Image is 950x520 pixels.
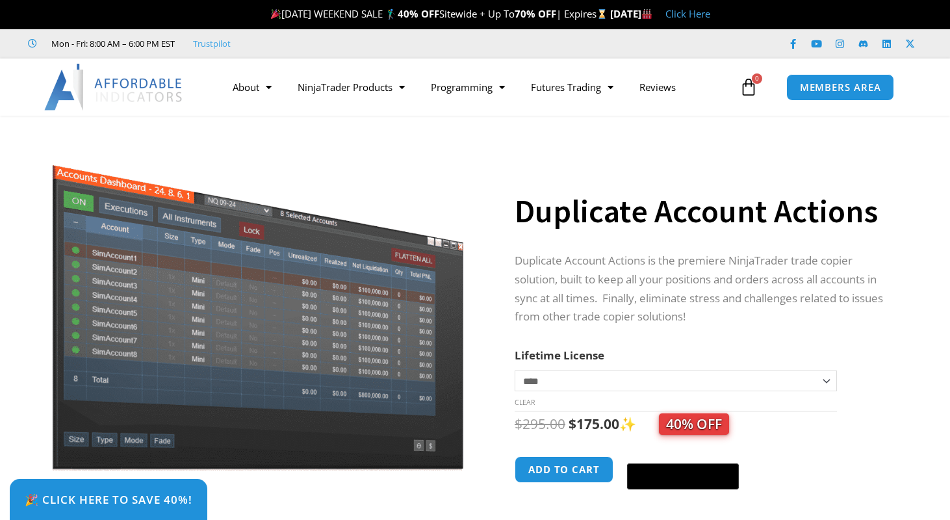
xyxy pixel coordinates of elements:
span: 40% OFF [659,413,729,435]
nav: Menu [220,72,736,102]
a: Futures Trading [518,72,626,102]
a: 0 [720,68,777,106]
a: MEMBERS AREA [786,74,895,101]
strong: [DATE] [610,7,652,20]
span: ✨ [619,415,729,433]
span: 🎉 Click Here to save 40%! [25,494,192,505]
bdi: 175.00 [569,415,619,433]
iframe: Secure express checkout frame [624,454,741,456]
span: 0 [752,73,762,84]
img: ⌛ [597,9,607,19]
button: Buy with GPay [627,463,739,489]
span: $ [569,415,576,433]
img: 🎉 [271,9,281,19]
strong: 40% OFF [398,7,439,20]
a: Click Here [665,7,710,20]
label: Lifetime License [515,348,604,363]
a: Programming [418,72,518,102]
a: 🎉 Click Here to save 40%! [10,479,207,520]
span: Mon - Fri: 8:00 AM – 6:00 PM EST [48,36,175,51]
p: Duplicate Account Actions is the premiere NinjaTrader trade copier solution, built to keep all yo... [515,252,894,327]
img: LogoAI | Affordable Indicators – NinjaTrader [44,64,184,110]
img: Screenshot 2024-08-26 15414455555 [49,138,467,471]
a: NinjaTrader Products [285,72,418,102]
h1: Duplicate Account Actions [515,188,894,234]
a: Reviews [626,72,689,102]
button: Add to cart [515,456,613,483]
a: Trustpilot [193,36,231,51]
span: [DATE] WEEKEND SALE 🏌️‍♂️ Sitewide + Up To | Expires [268,7,610,20]
a: About [220,72,285,102]
strong: 70% OFF [515,7,556,20]
a: Clear options [515,398,535,407]
span: $ [515,415,522,433]
bdi: 295.00 [515,415,565,433]
span: MEMBERS AREA [800,83,881,92]
img: 🏭 [642,9,652,19]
